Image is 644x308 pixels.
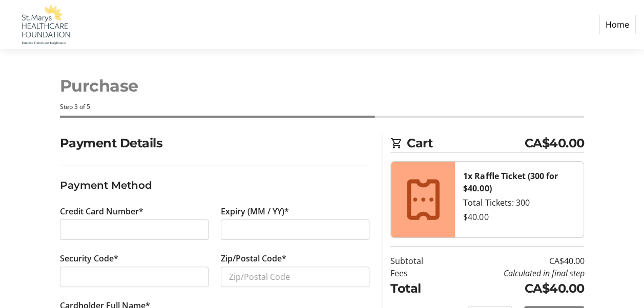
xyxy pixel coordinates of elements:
[8,4,81,45] img: St. Marys Healthcare Foundation's Logo
[229,224,361,236] iframe: Secure expiration date input frame
[446,255,584,267] td: CA$40.00
[407,134,524,152] span: Cart
[446,279,584,298] td: CA$40.00
[68,271,200,283] iframe: Secure CVC input frame
[60,74,585,98] h1: Purchase
[60,134,370,152] h2: Payment Details
[68,224,200,236] iframe: Secure card number input frame
[60,205,143,217] label: Credit Card Number*
[446,267,584,279] td: Calculated in final step
[463,196,575,209] div: Total Tickets: 300
[524,134,584,152] span: CA$40.00
[221,267,369,287] input: Zip/Postal Code
[390,267,446,279] td: Fees
[60,178,370,193] h3: Payment Method
[390,279,446,298] td: Total
[221,205,289,217] label: Expiry (MM / YY)*
[60,252,118,265] label: Security Code*
[221,252,286,265] label: Zip/Postal Code*
[599,15,636,34] a: Home
[60,102,585,112] div: Step 3 of 5
[463,211,575,223] div: $40.00
[390,255,446,267] td: Subtotal
[463,170,557,194] strong: 1x Raffle Ticket (300 for $40.00)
